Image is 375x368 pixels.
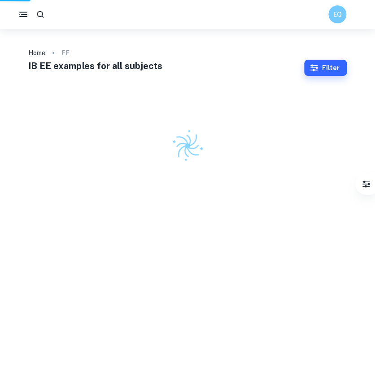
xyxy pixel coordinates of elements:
button: Filter [304,60,347,76]
h6: EQ [332,9,343,19]
button: Filter [357,175,375,193]
button: EQ [328,5,346,23]
img: Clastify logo [166,124,209,168]
a: Home [28,47,45,59]
h1: IB EE examples for all subjects [28,59,304,73]
p: EE [61,48,70,58]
